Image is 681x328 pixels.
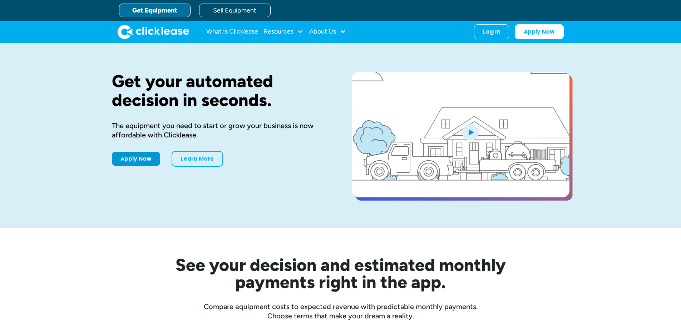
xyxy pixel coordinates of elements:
[112,152,160,166] a: Apply Now
[264,25,304,39] div: Resources
[206,25,258,39] a: What Is Clicklease
[119,4,191,17] a: Get Equipment
[483,28,500,35] div: Log In
[118,25,189,39] img: Clicklease logo
[199,4,271,17] a: Sell Equipment
[140,256,541,291] h2: See your decision and estimated monthly payments right in the app.
[309,25,346,39] div: About Us
[172,151,223,167] a: Learn More
[112,121,329,140] div: The equipment you need to start or grow your business is now affordable with Clicklease.
[352,72,569,197] a: open lightbox
[118,25,189,39] a: home
[112,302,569,321] div: Compare equipment costs to expected revenue with predictable monthly payments. Choose terms that ...
[515,24,564,39] a: Apply Now
[461,122,480,142] img: Blue play button logo on a light blue circular background
[112,72,329,110] h1: Get your automated decision in seconds.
